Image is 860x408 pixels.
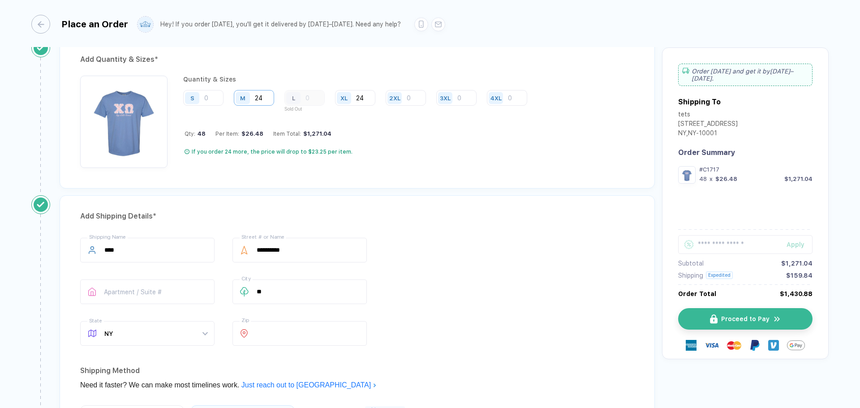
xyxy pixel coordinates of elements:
div: Place an Order [61,19,128,30]
img: express [686,340,697,351]
div: Order Summary [678,148,813,157]
img: icon [710,314,718,324]
img: dce2f7b9-1f5f-40c6-abe4-7bc1436af984_nt_front_1755080720440.jpg [680,168,693,181]
div: 3XL [440,94,451,101]
img: dce2f7b9-1f5f-40c6-abe4-7bc1436af984_nt_front_1755080720440.jpg [85,80,163,159]
div: Subtotal [678,260,704,267]
div: Hey! If you order [DATE], you'll get it delivered by [DATE]–[DATE]. Need any help? [160,21,401,28]
button: iconProceed to Payicon [678,308,813,330]
div: Order [DATE] and get it by [DATE]–[DATE] . [678,64,813,86]
div: 4XL [490,94,502,101]
div: Need it faster? We can make most timelines work. [80,378,634,392]
img: master-card [727,338,741,352]
div: $26.48 [715,176,737,182]
div: Order Total [678,290,716,297]
div: 2XL [389,94,400,101]
img: icon [773,315,781,323]
div: NY , NY - 10001 [678,129,738,139]
span: NY [104,322,207,345]
div: [STREET_ADDRESS] [678,120,738,129]
div: $1,271.04 [784,176,813,182]
img: visa [705,338,719,352]
div: XL [340,94,348,101]
div: Quantity & Sizes [183,76,534,83]
p: Sold Out [284,107,331,112]
div: Shipping Method [80,364,634,378]
div: $26.48 [239,130,263,137]
div: #C1717 [699,166,813,173]
div: Expedited [706,271,733,279]
a: Just reach out to [GEOGRAPHIC_DATA] [241,381,377,389]
div: Item Total: [273,130,331,137]
div: Add Shipping Details [80,209,634,223]
div: M [240,94,245,101]
div: Shipping [678,272,703,279]
div: x [709,176,714,182]
span: 48 [195,130,206,137]
div: Add Quantity & Sizes [80,52,634,67]
img: Venmo [768,340,779,351]
button: Apply [775,235,813,254]
div: tets [678,111,738,120]
img: Google Pay [787,336,805,354]
div: Per Item: [215,130,263,137]
div: S [190,94,194,101]
div: $1,430.88 [780,290,813,297]
div: 48 [699,176,707,182]
img: Paypal [749,340,760,351]
div: Shipping To [678,98,721,106]
div: $1,271.04 [781,260,813,267]
div: If you order 24 more, the price will drop to $23.25 per item. [192,148,353,155]
span: Proceed to Pay [721,315,770,322]
div: $1,271.04 [301,130,331,137]
div: L [292,94,295,101]
div: $159.84 [786,272,813,279]
div: Apply [787,241,813,248]
img: user profile [138,17,153,32]
div: Qty: [185,130,206,137]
